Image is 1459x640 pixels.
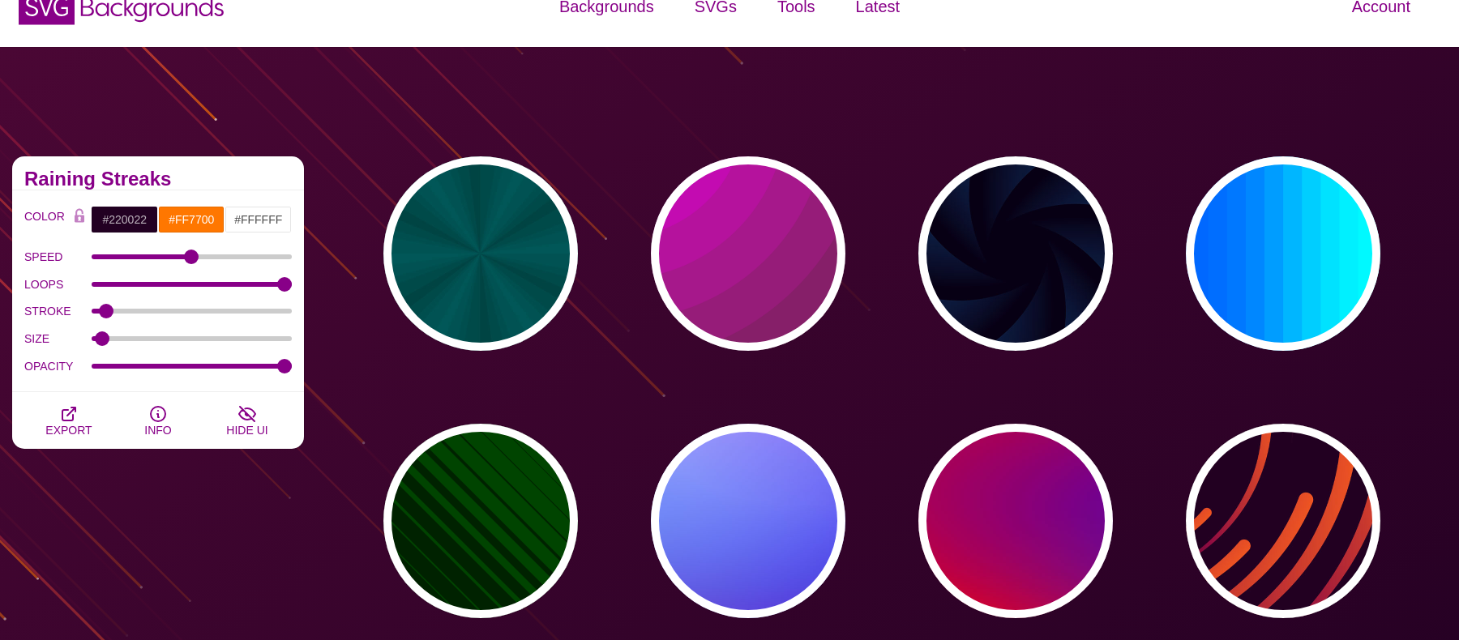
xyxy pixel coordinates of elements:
span: INFO [144,424,171,437]
label: SPEED [24,246,92,267]
button: INFO [113,392,203,449]
button: a slow spinning tornado of design elements [1186,424,1380,618]
button: HIDE UI [203,392,292,449]
label: LOOPS [24,274,92,295]
h2: Raining Streaks [24,173,292,186]
button: alternating stripes that get larger and smaller in a ripple pattern [383,424,578,618]
button: animated blue and pink gradient [651,424,845,618]
span: EXPORT [45,424,92,437]
button: pink circles in circles pulsating background [651,156,845,351]
button: blue colors that transform in a fanning motion [1186,156,1380,351]
label: COLOR [24,206,67,233]
button: EXPORT [24,392,113,449]
span: HIDE UI [226,424,267,437]
button: aperture style background animated to open [918,156,1113,351]
button: animated gradient that changes to each color of the rainbow [918,424,1113,618]
label: SIZE [24,328,92,349]
button: green rave light effect animated background [383,156,578,351]
label: OPACITY [24,356,92,377]
button: Color Lock [67,206,92,228]
label: STROKE [24,301,92,322]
